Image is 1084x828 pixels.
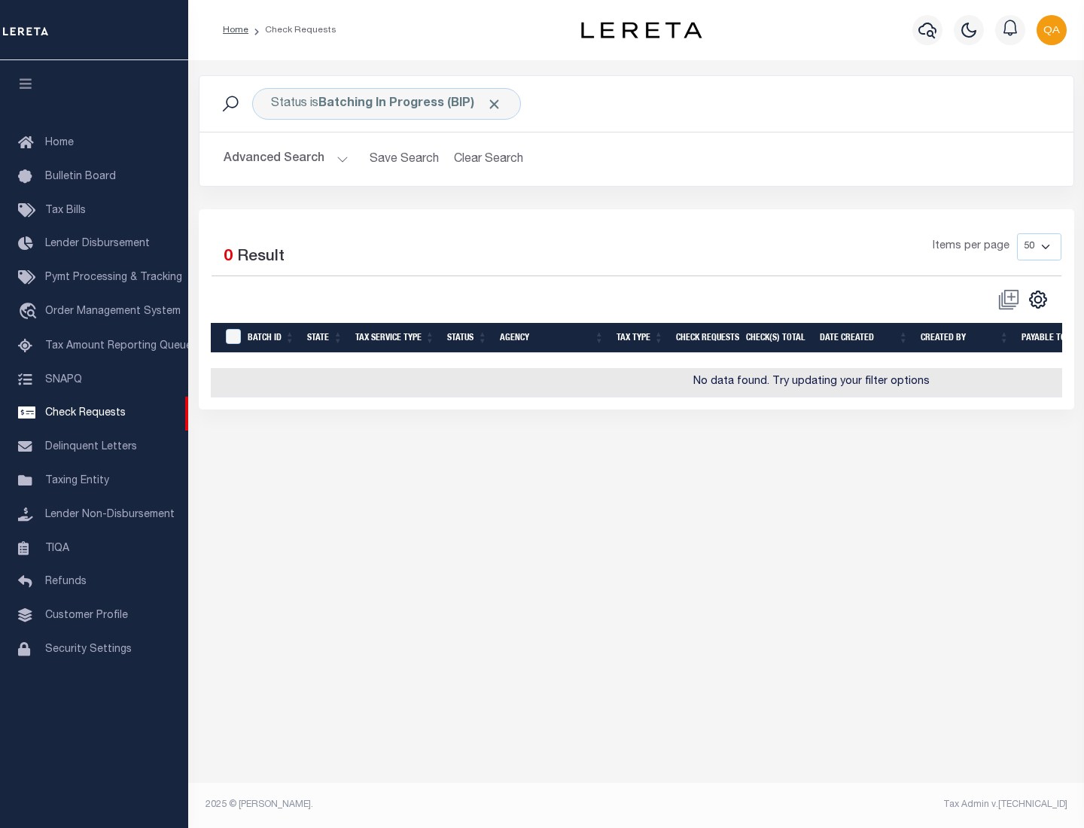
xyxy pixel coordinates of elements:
button: Clear Search [448,145,530,174]
th: Check Requests [670,323,740,354]
img: svg+xml;base64,PHN2ZyB4bWxucz0iaHR0cDovL3d3dy53My5vcmcvMjAwMC9zdmciIHBvaW50ZXItZXZlbnRzPSJub25lIi... [1037,15,1067,45]
th: Tax Type: activate to sort column ascending [611,323,670,354]
th: State: activate to sort column ascending [301,323,349,354]
th: Date Created: activate to sort column ascending [814,323,915,354]
span: Check Requests [45,408,126,419]
span: SNAPQ [45,374,82,385]
span: Lender Non-Disbursement [45,510,175,520]
span: Bulletin Board [45,172,116,182]
button: Save Search [361,145,448,174]
div: Tax Admin v.[TECHNICAL_ID] [647,798,1067,811]
span: Refunds [45,577,87,587]
span: Security Settings [45,644,132,655]
button: Advanced Search [224,145,349,174]
span: Pymt Processing & Tracking [45,272,182,283]
span: Delinquent Letters [45,442,137,452]
span: Order Management System [45,306,181,317]
span: Items per page [933,239,1009,255]
i: travel_explore [18,303,42,322]
span: Taxing Entity [45,476,109,486]
th: Created By: activate to sort column ascending [915,323,1015,354]
th: Status: activate to sort column ascending [441,323,494,354]
span: Tax Amount Reporting Queue [45,341,192,352]
th: Check(s) Total [740,323,814,354]
span: 0 [224,249,233,265]
th: Batch Id: activate to sort column ascending [242,323,301,354]
th: Agency: activate to sort column ascending [494,323,611,354]
th: Tax Service Type: activate to sort column ascending [349,323,441,354]
span: Lender Disbursement [45,239,150,249]
a: Home [223,26,248,35]
span: Click to Remove [486,96,502,112]
label: Result [237,245,285,269]
span: Customer Profile [45,610,128,621]
b: Batching In Progress (BIP) [318,98,502,110]
div: 2025 © [PERSON_NAME]. [194,798,637,811]
img: logo-dark.svg [581,22,702,38]
span: TIQA [45,543,69,553]
span: Tax Bills [45,205,86,216]
div: Status is [252,88,521,120]
span: Home [45,138,74,148]
li: Check Requests [248,23,336,37]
